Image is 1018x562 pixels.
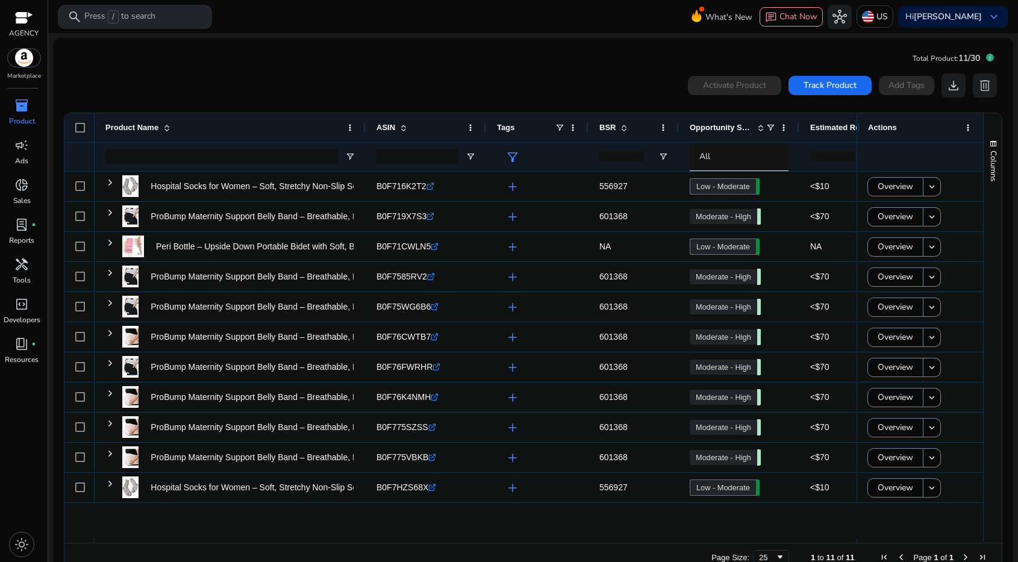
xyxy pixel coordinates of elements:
[505,360,520,375] span: add
[949,553,954,562] span: 1
[699,151,710,162] span: All
[879,552,889,562] div: First Page
[690,269,757,284] a: Moderate - High
[658,152,668,161] button: Open Filter Menu
[14,217,29,232] span: lab_profile
[926,181,937,192] mat-icon: keyboard_arrow_down
[913,553,931,562] span: Page
[376,422,428,432] span: B0F775SZSS
[690,420,757,435] a: Moderate - High
[122,446,139,468] img: 31Vn7jkJPYL._SX38_SY50_CR,0,0,38,50_.jpg
[878,475,913,500] span: Overview
[151,475,394,500] p: Hospital Socks for Women – Soft, Stretchy Non-Slip Socks with...
[810,302,829,311] span: <$70
[867,177,923,196] button: Overview
[108,10,119,23] span: /
[867,418,923,437] button: Overview
[757,208,761,225] span: 71.00
[497,123,514,132] span: Tags
[765,11,777,23] span: chat
[151,264,399,289] p: ProBump Maternity Support Belly Band – Breathable, Pregnancy...
[156,234,393,259] p: Peri Bottle – Upside Down Portable Bidet with Soft, BPA-Free...
[878,295,913,319] span: Overview
[599,302,628,311] span: 601368
[926,302,937,313] mat-icon: keyboard_arrow_down
[817,553,824,562] span: to
[810,362,829,372] span: <$70
[837,553,844,562] span: of
[14,178,29,192] span: donut_small
[67,10,82,24] span: search
[105,149,338,164] input: Product Name Filter Input
[122,266,139,287] img: 31J3MbyPDFL._SX38_SY50_CR,0,0,38,50_.jpg
[505,180,520,194] span: add
[690,450,757,465] a: Moderate - High
[599,211,628,221] span: 601368
[810,332,829,342] span: <$70
[599,181,628,191] span: 556927
[599,452,628,462] span: 601368
[376,392,431,402] span: B0F76K4NMH
[376,362,432,372] span: B0F76FWRHR
[9,28,39,39] p: AGENCY
[505,330,520,345] span: add
[690,299,757,314] a: Moderate - High
[946,78,961,93] span: download
[505,240,520,254] span: add
[756,479,760,496] span: 53.63
[878,174,913,199] span: Overview
[376,181,426,191] span: B0F716K2T2
[867,478,923,498] button: Overview
[826,553,834,562] span: 11
[832,10,847,24] span: hub
[505,390,520,405] span: add
[599,123,616,132] span: BSR
[810,181,829,191] span: <$10
[878,264,913,289] span: Overview
[878,415,913,440] span: Overview
[376,332,431,342] span: B0F76CWTB7
[505,420,520,435] span: add
[867,298,923,317] button: Overview
[122,296,139,317] img: 31J3MbyPDFL._SX38_SY50_CR,0,0,38,50_.jpg
[122,326,139,348] img: 31Vn7jkJPYL._SX38_SY50_CR,0,0,38,50_.jpg
[599,272,628,281] span: 601368
[151,445,399,470] p: ProBump Maternity Support Belly Band – Breathable, Pregnancy...
[926,362,937,373] mat-icon: keyboard_arrow_down
[867,237,923,257] button: Overview
[505,300,520,314] span: add
[31,342,36,346] span: fiber_manual_record
[4,314,40,325] p: Developers
[151,174,394,199] p: Hospital Socks for Women – Soft, Stretchy Non-Slip Socks with...
[599,332,628,342] span: 601368
[345,152,355,161] button: Open Filter Menu
[896,552,906,562] div: Previous Page
[940,553,947,562] span: of
[810,482,829,492] span: <$10
[466,152,475,161] button: Open Filter Menu
[14,297,29,311] span: code_blocks
[14,537,29,552] span: light_mode
[757,329,761,345] span: 71.00
[705,7,752,28] span: What's New
[13,275,31,286] p: Tools
[757,359,761,375] span: 71.00
[122,386,139,408] img: 31Vn7jkJPYL._SX38_SY50_CR,0,0,38,50_.jpg
[599,392,628,402] span: 601368
[376,272,427,281] span: B0F7585RV2
[690,390,757,405] a: Moderate - High
[958,52,980,64] span: 11/30
[867,358,923,377] button: Overview
[599,422,628,432] span: 601368
[14,98,29,113] span: inventory_2
[810,211,829,221] span: <$70
[122,476,139,498] img: 41dSnNfOfFL._AC_SR38,50_.jpg
[810,392,829,402] span: <$70
[810,242,822,251] span: NA
[804,79,857,92] span: Track Product
[914,11,982,22] b: [PERSON_NAME]
[376,452,428,462] span: B0F775VBKB
[926,482,937,493] mat-icon: keyboard_arrow_down
[376,482,428,492] span: B0F7HZS68X
[690,239,756,255] a: Low - Moderate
